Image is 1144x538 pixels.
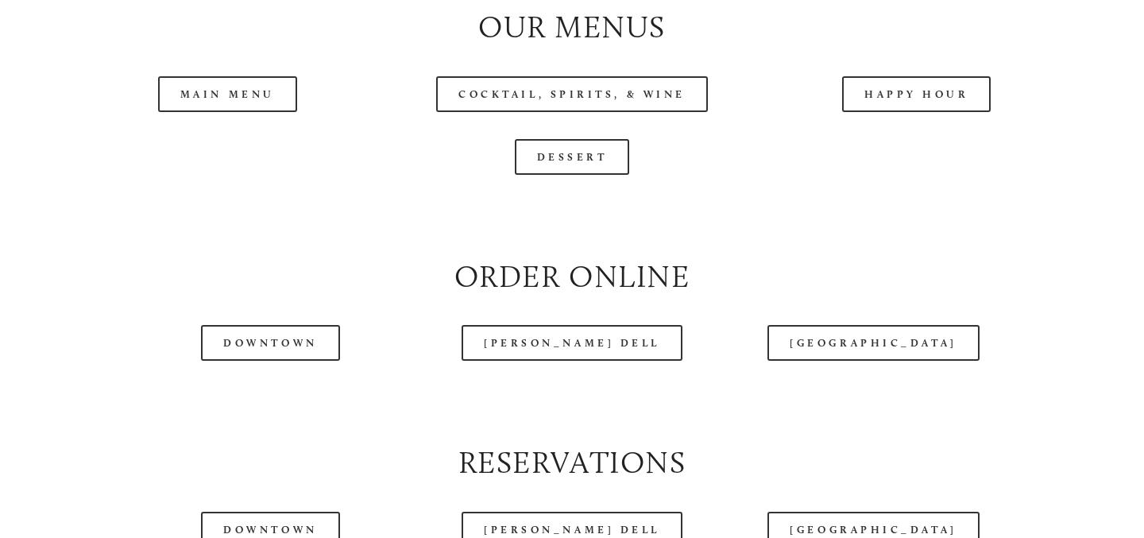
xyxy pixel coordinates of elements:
h2: Order Online [68,256,1075,299]
a: Downtown [201,325,339,361]
h2: Reservations [68,442,1075,485]
a: Dessert [515,139,630,175]
a: [GEOGRAPHIC_DATA] [767,325,979,361]
a: [PERSON_NAME] Dell [462,325,682,361]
